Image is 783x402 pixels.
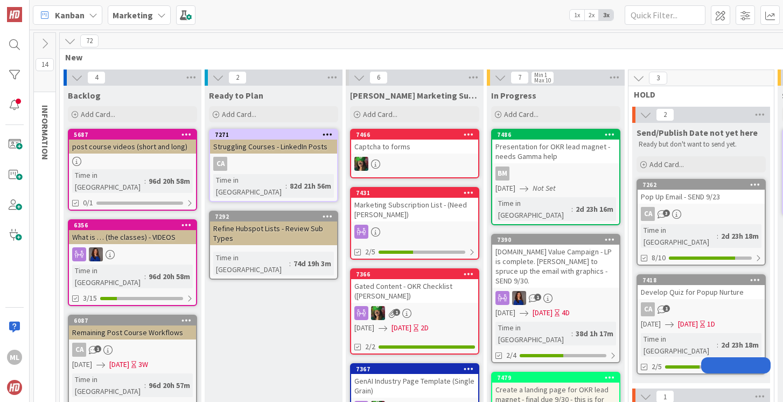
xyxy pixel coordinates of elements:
[492,130,619,163] div: 7486Presentation for OKR lead magnet - needs Gamma help
[222,109,256,119] span: Add Card...
[210,212,337,221] div: 7292
[213,252,289,275] div: Time in [GEOGRAPHIC_DATA]
[625,5,705,25] input: Quick Filter...
[641,207,655,221] div: CA
[210,212,337,245] div: 7292Refine Hubspot Lists - Review Sub Types
[512,291,526,305] img: SL
[718,230,761,242] div: 2d 23h 18m
[534,294,541,301] span: 1
[570,10,584,20] span: 1x
[495,183,515,194] span: [DATE]
[69,220,196,244] div: 6356What is … (the classes) - VIDEOS
[663,210,670,217] span: 3
[146,271,193,282] div: 96d 20h 58m
[637,127,758,138] span: Send/Publish Date not yet here
[638,207,765,221] div: CA
[718,339,761,351] div: 2d 23h 18m
[652,361,662,372] span: 2/5
[492,130,619,140] div: 7486
[717,230,718,242] span: :
[72,343,86,357] div: CA
[109,359,129,370] span: [DATE]
[113,10,153,20] b: Marketing
[663,305,670,312] span: 1
[717,339,718,351] span: :
[213,174,285,198] div: Time in [GEOGRAPHIC_DATA]
[69,230,196,244] div: What is … (the classes) - VIDEOS
[495,167,509,181] div: BM
[213,157,227,171] div: CA
[72,373,144,397] div: Time in [GEOGRAPHIC_DATA]
[69,316,196,325] div: 6087
[634,89,760,100] span: HOLD
[146,175,193,187] div: 96d 20h 58m
[210,140,337,154] div: Struggling Courses - LinkedIn Posts
[707,318,715,330] div: 1D
[351,157,478,171] div: SL
[504,109,539,119] span: Add Card...
[365,246,375,258] span: 2/5
[291,258,334,269] div: 74d 19h 3m
[363,109,397,119] span: Add Card...
[491,90,536,101] span: In Progress
[641,333,717,357] div: Time in [GEOGRAPHIC_DATA]
[40,105,51,160] span: INFORMATION
[36,58,54,71] span: 14
[72,265,144,288] div: Time in [GEOGRAPHIC_DATA]
[495,322,571,345] div: Time in [GEOGRAPHIC_DATA]
[285,180,287,192] span: :
[69,130,196,154] div: 5687post course videos (short and long)
[210,221,337,245] div: Refine Hubspot Lists - Review Sub Types
[74,317,196,324] div: 6087
[55,9,85,22] span: Kanban
[506,350,516,361] span: 2/4
[492,167,619,181] div: BM
[492,235,619,288] div: 7390[DOMAIN_NAME] Value Campaign - LP is complete. [PERSON_NAME] to spruce up the email with grap...
[562,307,570,318] div: 4D
[351,269,478,303] div: 7366Gated Content - OKR Checklist ([PERSON_NAME])
[215,213,337,220] div: 7292
[534,78,551,83] div: Max 10
[584,10,599,20] span: 2x
[83,197,93,209] span: 0/1
[74,221,196,229] div: 6356
[350,90,479,101] span: Scott's Marketing Support IN Progress
[356,131,478,138] div: 7466
[354,322,374,334] span: [DATE]
[351,279,478,303] div: Gated Content - OKR Checklist ([PERSON_NAME])
[287,180,334,192] div: 82d 21h 56m
[533,307,553,318] span: [DATE]
[534,72,547,78] div: Min 1
[210,130,337,140] div: 7271
[351,130,478,154] div: 7466Captcha to forms
[391,322,411,334] span: [DATE]
[492,245,619,288] div: [DOMAIN_NAME] Value Campaign - LP is complete. [PERSON_NAME] to spruce up the email with graphics...
[138,359,148,370] div: 3W
[638,285,765,299] div: Develop Quiz for Popup Nurture
[144,271,146,282] span: :
[356,189,478,197] div: 7431
[69,130,196,140] div: 5687
[210,157,337,171] div: CA
[497,131,619,138] div: 7486
[641,318,661,330] span: [DATE]
[649,160,684,169] span: Add Card...
[599,10,613,20] span: 3x
[351,364,478,374] div: 7367
[210,130,337,154] div: 7271Struggling Courses - LinkedIn Posts
[351,130,478,140] div: 7466
[356,365,478,373] div: 7367
[74,131,196,138] div: 5687
[649,72,667,85] span: 3
[497,374,619,382] div: 7479
[638,275,765,285] div: 7418
[351,188,478,221] div: 7431Marketing Subscription List - (Need [PERSON_NAME])
[72,359,92,370] span: [DATE]
[351,364,478,398] div: 7367GenAI Industry Page Template (Single Grain)
[678,318,698,330] span: [DATE]
[638,302,765,316] div: CA
[497,236,619,244] div: 7390
[638,190,765,204] div: Pop Up Email - SEND 9/23
[209,90,263,101] span: Ready to Plan
[492,140,619,163] div: Presentation for OKR lead magnet - needs Gamma help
